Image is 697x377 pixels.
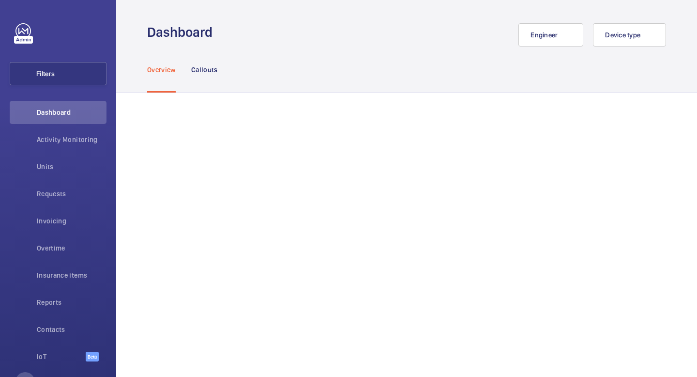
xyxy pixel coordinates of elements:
span: Device type [605,31,640,39]
span: Units [37,162,106,172]
button: Device type [593,23,666,47]
span: Beta [86,352,99,361]
h1: Dashboard [147,23,218,41]
span: Activity Monitoring [37,135,106,144]
span: Reports [37,298,106,307]
span: Overtime [37,243,106,253]
span: Engineer [530,31,558,39]
span: Dashboard [37,108,106,117]
span: IoT [37,352,86,361]
span: Filters [36,69,55,79]
p: Callouts [191,65,218,75]
span: Contacts [37,325,106,334]
span: Insurance items [37,270,106,280]
button: Engineer [518,23,583,47]
button: Filters [10,62,106,85]
p: Overview [147,65,176,75]
span: Requests [37,189,106,199]
span: Invoicing [37,216,106,226]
